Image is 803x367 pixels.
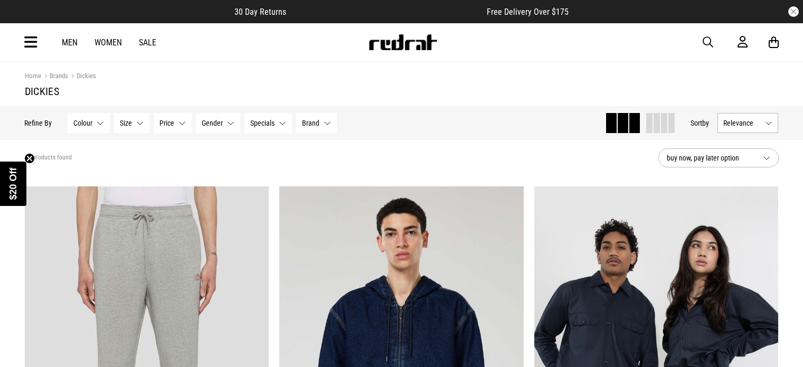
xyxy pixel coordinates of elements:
[667,152,754,164] span: buy now, pay later option
[487,7,569,17] span: Free Delivery Over $175
[115,113,150,133] button: Size
[25,119,52,127] p: Refine By
[74,119,93,127] span: Colour
[25,154,72,162] span: 61 products found
[703,119,710,127] span: by
[245,113,292,133] button: Specials
[303,119,320,127] span: Brand
[368,34,438,50] img: Redrat logo
[41,72,68,82] a: Brands
[62,37,78,48] a: Men
[196,113,241,133] button: Gender
[25,85,779,98] h1: Dickies
[691,117,710,129] button: Sortby
[120,119,133,127] span: Size
[68,72,96,82] a: Dickies
[139,37,156,48] a: Sale
[25,72,41,80] a: Home
[307,6,466,17] iframe: Customer reviews powered by Trustpilot
[658,148,779,167] button: buy now, pay later option
[202,119,223,127] span: Gender
[724,119,761,127] span: Relevance
[24,153,35,164] button: Close teaser
[234,7,286,17] span: 30 Day Returns
[160,119,175,127] span: Price
[297,113,337,133] button: Brand
[95,37,122,48] a: Women
[8,167,18,200] span: $20 Off
[251,119,275,127] span: Specials
[718,113,779,133] button: Relevance
[68,113,110,133] button: Colour
[154,113,192,133] button: Price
